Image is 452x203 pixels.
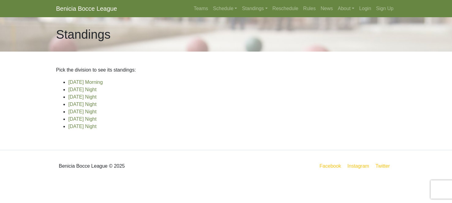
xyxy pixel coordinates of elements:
[68,102,96,107] a: [DATE] Night
[346,162,370,170] a: Instagram
[374,162,395,170] a: Twitter
[239,2,270,15] a: Standings
[68,109,96,114] a: [DATE] Night
[191,2,210,15] a: Teams
[374,2,396,15] a: Sign Up
[56,2,117,15] a: Benicia Bocce League
[68,80,103,85] a: [DATE] Morning
[357,2,374,15] a: Login
[318,2,335,15] a: News
[68,87,96,92] a: [DATE] Night
[56,66,396,74] p: Pick the division to see its standings:
[301,2,318,15] a: Rules
[335,2,357,15] a: About
[51,155,226,177] div: Benicia Bocce League © 2025
[68,116,96,122] a: [DATE] Night
[68,124,96,129] a: [DATE] Night
[270,2,301,15] a: Reschedule
[68,94,96,100] a: [DATE] Night
[318,162,342,170] a: Facebook
[56,27,111,42] h1: Standings
[211,2,240,15] a: Schedule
